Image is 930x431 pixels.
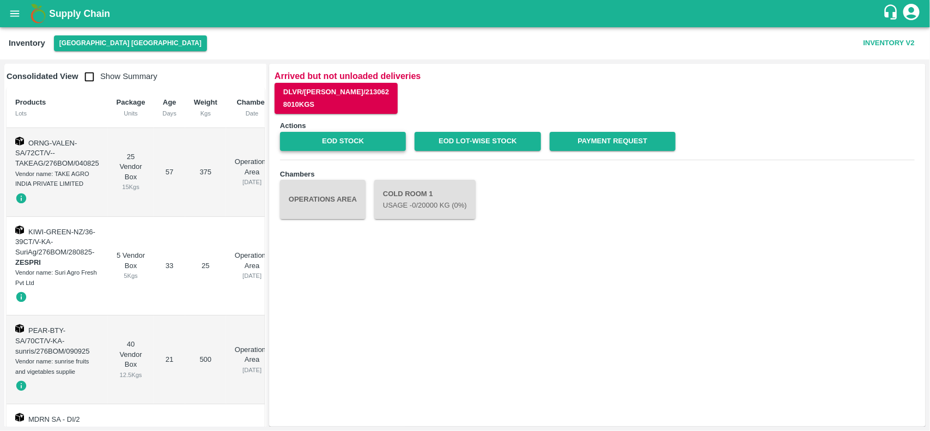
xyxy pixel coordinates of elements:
[117,271,145,281] div: 5 Kgs
[902,2,921,25] div: account of current user
[15,108,99,118] div: Lots
[15,258,41,266] strong: ZESPRI
[280,122,306,130] b: Actions
[415,132,540,151] a: EOD Lot-wise Stock
[117,108,145,118] div: Units
[202,262,209,270] span: 25
[117,152,145,192] div: 25 Vendor Box
[15,137,24,145] img: box
[883,4,902,23] div: customer-support
[15,268,99,288] div: Vendor name: Suri Agro Fresh Pvt Ltd
[550,132,676,151] a: Payment Request
[117,339,145,380] div: 40 Vendor Box
[154,217,185,316] td: 33
[49,8,110,19] b: Supply Chain
[199,168,211,176] span: 375
[54,35,207,51] button: Select DC
[280,132,406,151] a: EOD Stock
[78,72,157,81] span: Show Summary
[15,228,95,256] span: KIWI-GREEN-NZ/36-39CT/V-KA-SuriAg/276BOM/280825
[154,128,185,217] td: 57
[235,157,270,177] p: Operations Area
[194,108,217,118] div: Kgs
[235,365,270,375] div: [DATE]
[15,413,24,422] img: box
[117,182,145,192] div: 15 Kgs
[27,3,49,25] img: logo
[9,39,45,47] b: Inventory
[275,69,920,83] p: Arrived but not unloaded deliveries
[15,226,24,234] img: box
[15,169,99,189] div: Vendor name: TAKE AGRO INDIA PRIVATE LIMITED
[154,315,185,404] td: 21
[235,177,270,187] div: [DATE]
[237,98,268,106] b: Chamber
[2,1,27,26] button: open drawer
[15,356,99,377] div: Vendor name: sunrise fruits and vigetables supplie
[859,34,919,53] button: Inventory V2
[235,108,270,118] div: Date
[15,324,24,333] img: box
[199,355,211,363] span: 500
[15,139,99,167] span: ORNG-VALEN-SA/72CT/V--TAKEAG/276BOM/040825
[15,98,46,106] b: Products
[162,108,176,118] div: Days
[374,180,476,219] button: Cold Room 1Usage -0/20000 Kg (0%)
[117,251,145,281] div: 5 Vendor Box
[235,345,270,365] p: Operations Area
[15,326,90,355] span: PEAR-BTY-SA/70CT/V-KA-sunris/276BOM/090925
[280,170,315,178] b: Chambers
[235,271,270,281] div: [DATE]
[163,98,177,106] b: Age
[383,201,467,211] p: Usage - 0 /20000 Kg (0%)
[15,248,94,266] span: -
[235,251,270,271] p: Operations Area
[49,6,883,21] a: Supply Chain
[194,98,217,106] b: Weight
[117,98,145,106] b: Package
[275,83,398,114] button: DLVR/[PERSON_NAME]/2130628010Kgs
[117,370,145,380] div: 12.5 Kgs
[7,72,78,81] b: Consolidated View
[280,180,366,219] button: Operations Area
